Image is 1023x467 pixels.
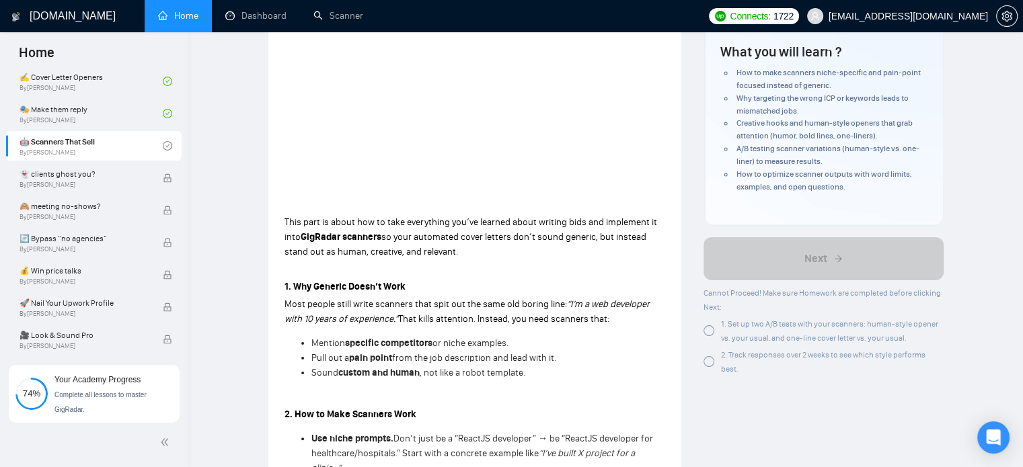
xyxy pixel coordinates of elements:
[163,141,172,151] span: check-circle
[163,270,172,280] span: lock
[736,144,919,166] span: A/B testing scanner variations (human-style vs. one-liner) to measure results.
[20,200,149,213] span: 🙈 meeting no-shows?
[285,281,406,292] strong: 1. Why Generic Doesn’t Work
[285,409,416,420] strong: 2. How to Make Scanners Work
[736,68,921,90] span: How to make scanners niche-specific and pain-point focused instead of generic.
[20,213,149,221] span: By [PERSON_NAME]
[20,342,149,350] span: By [PERSON_NAME]
[20,181,149,189] span: By [PERSON_NAME]
[163,238,172,247] span: lock
[20,245,149,253] span: By [PERSON_NAME]
[311,352,349,364] span: Pull out a
[345,337,432,349] strong: specific competitors
[163,302,172,312] span: lock
[704,288,941,312] span: Cannot Proceed! Make sure Homework are completed before clicking Next:
[20,296,149,310] span: 🚀 Nail Your Upwork Profile
[20,99,163,128] a: 🎭 Make them replyBy[PERSON_NAME]
[311,367,338,378] span: Sound
[996,11,1018,22] a: setting
[285,298,567,310] span: Most people still write scanners that spit out the same old boring line:
[721,350,925,374] span: 2. Track responses over 2 weeks to see which style performs best.
[704,237,944,280] button: Next
[20,310,149,318] span: By [PERSON_NAME]
[311,337,345,349] span: Mention
[313,10,363,22] a: searchScanner
[15,389,48,398] span: 74%
[20,131,163,161] a: 🤖 Scanners That SellBy[PERSON_NAME]
[20,329,149,342] span: 🎥 Look & Sound Pro
[20,67,163,96] a: ✍️ Cover Letter OpenersBy[PERSON_NAME]
[398,313,609,325] span: That kills attention. Instead, you need scanners that:
[20,167,149,181] span: 👻 clients ghost you?
[20,264,149,278] span: 💰 Win price talks
[730,9,770,24] span: Connects:
[420,367,525,378] span: , not like a robot template.
[225,10,287,22] a: dashboardDashboard
[721,319,938,343] span: 1. Set up two A/B tests with your scanners: human-style opener vs. your usual, and one-line cover...
[20,278,149,286] span: By [PERSON_NAME]
[715,11,726,22] img: upwork-logo.png
[54,375,141,384] span: Your Academy Progress
[8,43,65,71] span: Home
[163,173,172,183] span: lock
[158,10,198,22] a: homeHome
[810,11,820,21] span: user
[20,232,149,245] span: 🔄 Bypass “no agencies”
[163,109,172,118] span: check-circle
[311,433,653,459] span: Don’t just be a “ReactJS developer” → be “ReactJS developer for healthcare/hospitals.” Start with...
[720,42,841,61] h4: What you will learn ?
[736,118,913,140] span: Creative hooks and human-style openers that grab attention (humor, bold lines, one-liners).
[311,433,393,444] strong: Use niche prompts.
[736,169,912,192] span: How to optimize scanner outputs with word limits, examples, and open questions.
[301,231,381,243] strong: GigRadar scanners
[349,352,392,364] strong: pain point
[160,435,174,449] span: double-left
[54,391,147,413] span: Complete all lessons to master GigRadar.
[432,337,508,349] span: or niche examples.
[11,6,21,28] img: logo
[773,9,794,24] span: 1722
[996,5,1018,27] button: setting
[163,335,172,344] span: lock
[338,367,420,378] strong: custom and human
[163,77,172,86] span: check-circle
[285,231,646,257] span: so your automated cover letters don’t sound generic, but instead stand out as human, creative, an...
[163,206,172,215] span: lock
[736,93,909,116] span: Why targeting the wrong ICP or keywords leads to mismatched jobs.
[804,251,827,267] span: Next
[977,421,1010,454] div: Open Intercom Messenger
[285,216,657,243] span: This part is about how to take everything you’ve learned about writing bids and implement it into
[392,352,556,364] span: from the job description and lead with it.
